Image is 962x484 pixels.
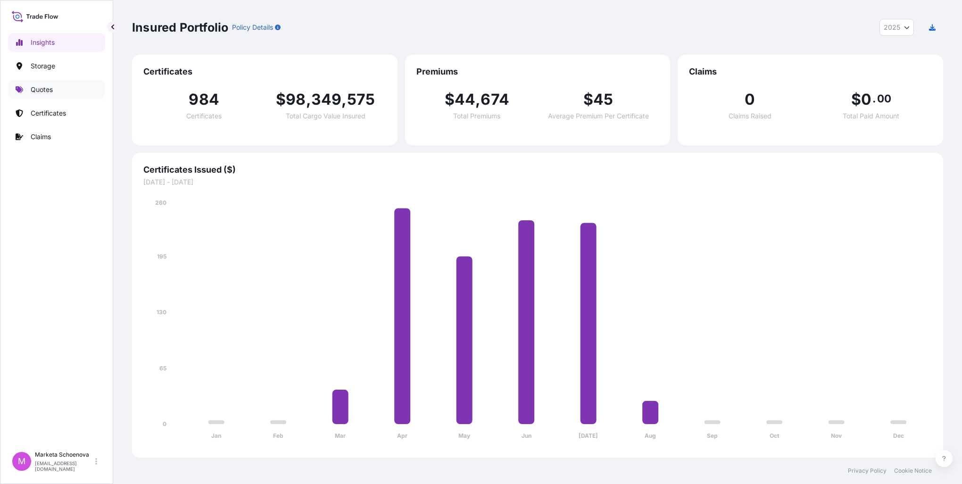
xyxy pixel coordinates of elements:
[453,113,500,119] span: Total Premiums
[186,113,222,119] span: Certificates
[143,177,932,187] span: [DATE] - [DATE]
[143,66,386,77] span: Certificates
[843,113,899,119] span: Total Paid Amount
[31,61,55,71] p: Storage
[729,113,771,119] span: Claims Raised
[831,432,842,439] tspan: Nov
[286,113,365,119] span: Total Cargo Value Insured
[458,432,471,439] tspan: May
[745,92,755,107] span: 0
[877,95,891,102] span: 00
[548,113,649,119] span: Average Premium Per Certificate
[276,92,286,107] span: $
[311,92,342,107] span: 349
[8,33,105,52] a: Insights
[522,432,531,439] tspan: Jun
[8,127,105,146] a: Claims
[894,467,932,475] a: Cookie Notice
[879,19,914,36] button: Year Selector
[872,95,876,102] span: .
[397,432,407,439] tspan: Apr
[35,451,93,459] p: Marketa Schoenova
[157,309,166,316] tspan: 130
[707,432,718,439] tspan: Sep
[306,92,311,107] span: ,
[884,23,900,32] span: 2025
[31,132,51,142] p: Claims
[159,365,166,372] tspan: 65
[335,432,346,439] tspan: Mar
[455,92,475,107] span: 44
[645,432,656,439] tspan: Aug
[18,457,25,466] span: M
[31,108,66,118] p: Certificates
[579,432,598,439] tspan: [DATE]
[893,432,904,439] tspan: Dec
[31,85,53,94] p: Quotes
[347,92,375,107] span: 575
[689,66,932,77] span: Claims
[155,199,166,206] tspan: 260
[8,80,105,99] a: Quotes
[157,253,166,260] tspan: 195
[31,38,55,47] p: Insights
[848,467,887,475] a: Privacy Policy
[341,92,347,107] span: ,
[481,92,509,107] span: 674
[286,92,306,107] span: 98
[770,432,780,439] tspan: Oct
[189,92,219,107] span: 984
[143,164,932,175] span: Certificates Issued ($)
[593,92,613,107] span: 45
[416,66,659,77] span: Premiums
[445,92,455,107] span: $
[851,92,861,107] span: $
[35,460,93,472] p: [EMAIL_ADDRESS][DOMAIN_NAME]
[583,92,593,107] span: $
[475,92,481,107] span: ,
[211,432,221,439] tspan: Jan
[8,57,105,75] a: Storage
[273,432,283,439] tspan: Feb
[8,104,105,123] a: Certificates
[861,92,871,107] span: 0
[232,23,273,32] p: Policy Details
[132,20,228,35] p: Insured Portfolio
[163,420,166,427] tspan: 0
